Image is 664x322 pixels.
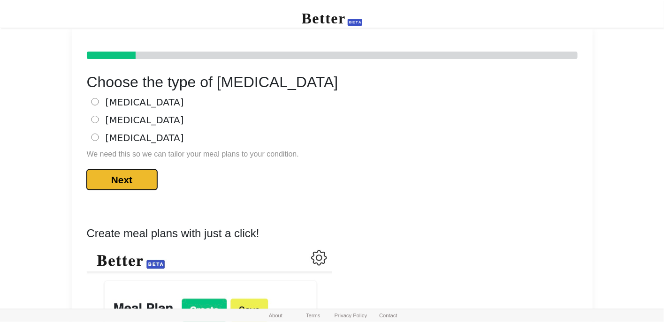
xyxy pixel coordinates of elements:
[348,19,362,26] span: BETA
[257,312,295,320] a: About
[302,10,346,27] div: Better
[89,134,101,141] input: [MEDICAL_DATA]
[89,131,184,145] label: [MEDICAL_DATA]
[295,312,332,320] a: Terms
[87,73,578,91] h2: Choose the type of [MEDICAL_DATA]
[89,113,184,127] label: [MEDICAL_DATA]
[332,312,370,320] a: Privacy Policy
[87,227,578,240] h4: Create meal plans with just a click!
[87,170,157,190] button: Next
[370,312,407,320] a: Contact
[89,116,101,123] input: [MEDICAL_DATA]
[89,95,184,109] label: [MEDICAL_DATA]
[89,98,101,105] input: [MEDICAL_DATA]
[87,149,578,160] div: We need this so we can tailor your meal plans to your condition.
